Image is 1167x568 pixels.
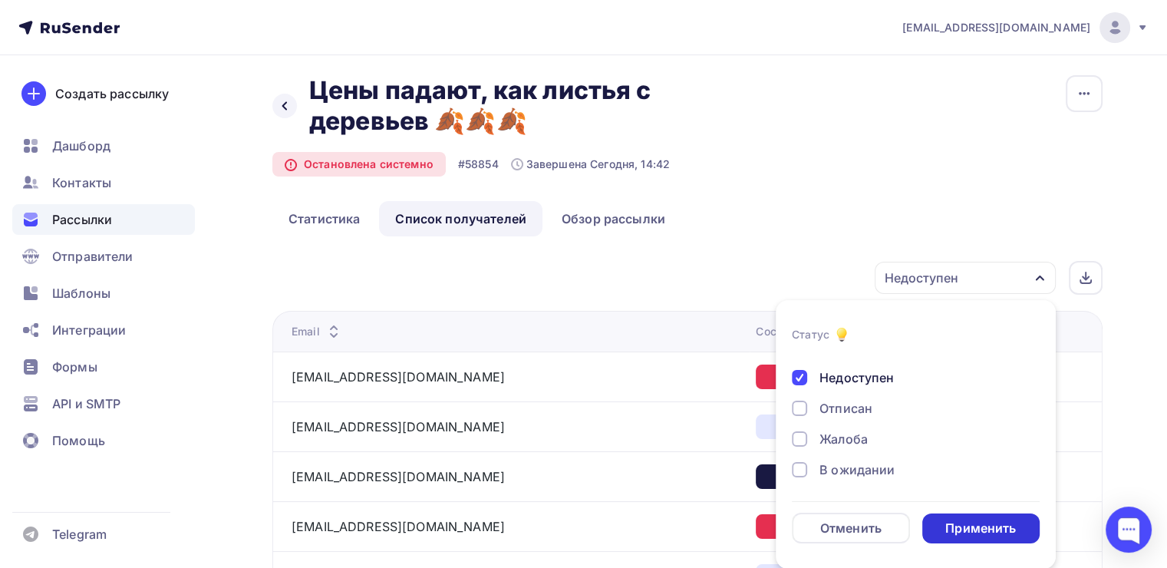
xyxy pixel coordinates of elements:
[546,201,681,236] a: Обзор рассылки
[292,519,505,534] a: [EMAIL_ADDRESS][DOMAIN_NAME]
[52,137,110,155] span: Дашборд
[792,327,829,342] div: Статус
[12,204,195,235] a: Рассылки
[12,278,195,309] a: Шаблоны
[55,84,169,103] div: Создать рассылку
[52,431,105,450] span: Помощь
[272,201,376,236] a: Статистика
[379,201,542,236] a: Список получателей
[52,321,126,339] span: Интеграции
[819,399,872,418] div: Отписан
[756,365,879,389] div: Не существует
[511,157,670,172] div: Завершена Сегодня, 14:42
[309,75,773,137] h2: Цены падают, как листья с деревьев 🍂🍂🍂
[52,358,97,376] span: Формы
[945,520,1016,537] div: Применить
[819,368,894,387] div: Недоступен
[12,241,195,272] a: Отправители
[874,261,1057,295] button: Недоступен
[885,269,958,287] div: Недоступен
[292,469,505,484] a: [EMAIL_ADDRESS][DOMAIN_NAME]
[52,395,120,413] span: API и SMTP
[458,157,499,172] div: #58854
[819,430,868,448] div: Жалоба
[52,284,110,302] span: Шаблоны
[756,464,879,489] div: Недоступен
[820,519,882,537] div: Отменить
[292,369,505,385] a: [EMAIL_ADDRESS][DOMAIN_NAME]
[52,247,134,266] span: Отправители
[902,20,1090,35] span: [EMAIL_ADDRESS][DOMAIN_NAME]
[819,461,895,479] div: В ожидании
[12,130,195,161] a: Дашборд
[52,173,111,192] span: Контакты
[272,152,446,177] div: Остановлена системно
[12,352,195,382] a: Формы
[902,12,1149,43] a: [EMAIL_ADDRESS][DOMAIN_NAME]
[52,525,107,543] span: Telegram
[756,414,879,439] div: Доставлено
[52,210,112,229] span: Рассылки
[756,324,836,339] div: Состояние
[12,167,195,198] a: Контакты
[756,514,879,539] div: Не существует
[292,419,505,434] a: [EMAIL_ADDRESS][DOMAIN_NAME]
[292,324,343,339] div: Email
